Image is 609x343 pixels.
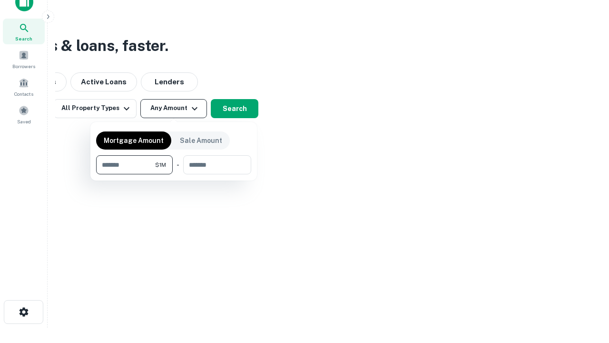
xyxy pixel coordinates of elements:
[561,267,609,313] iframe: Chat Widget
[104,135,164,146] p: Mortgage Amount
[180,135,222,146] p: Sale Amount
[155,161,166,169] span: $1M
[177,155,179,174] div: -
